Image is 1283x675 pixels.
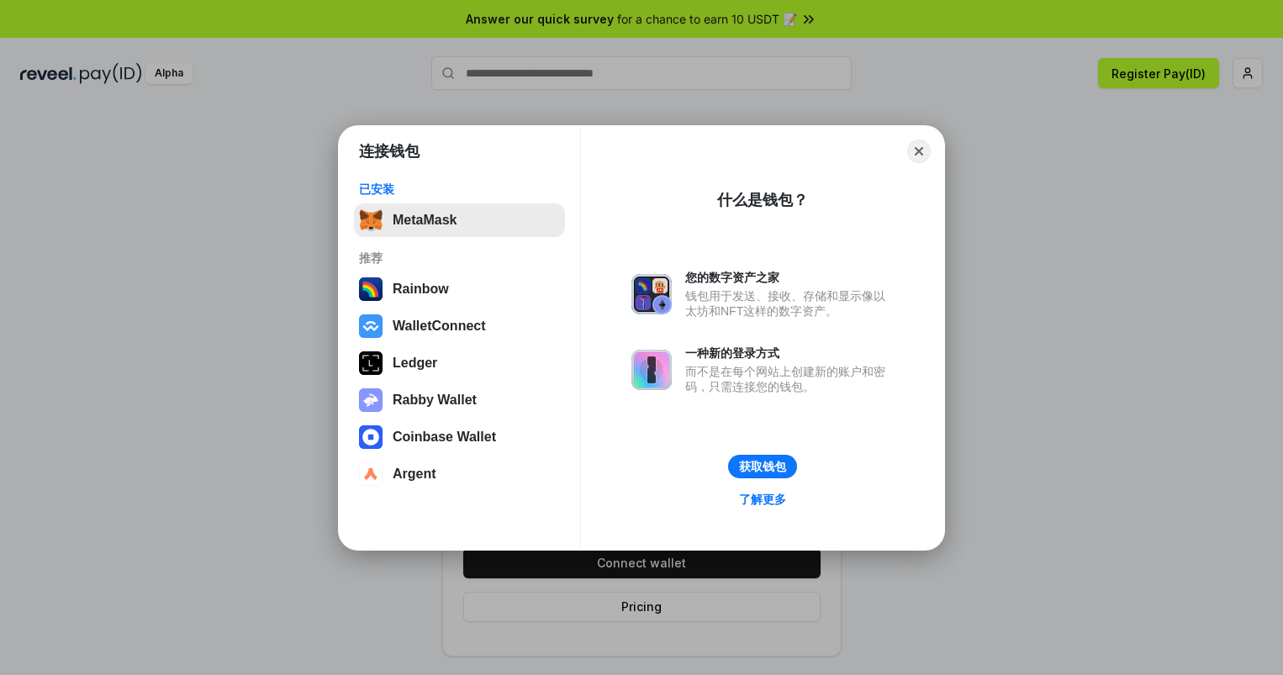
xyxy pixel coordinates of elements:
button: Rainbow [354,272,565,306]
button: 获取钱包 [728,455,797,478]
img: svg+xml,%3Csvg%20xmlns%3D%22http%3A%2F%2Fwww.w3.org%2F2000%2Fsvg%22%20fill%3D%22none%22%20viewBox... [631,350,672,390]
button: Argent [354,457,565,491]
div: 钱包用于发送、接收、存储和显示像以太坊和NFT这样的数字资产。 [685,288,894,319]
h1: 连接钱包 [359,141,420,161]
img: svg+xml,%3Csvg%20xmlns%3D%22http%3A%2F%2Fwww.w3.org%2F2000%2Fsvg%22%20fill%3D%22none%22%20viewBox... [631,274,672,314]
button: Ledger [354,346,565,380]
button: Close [907,140,931,163]
img: svg+xml,%3Csvg%20xmlns%3D%22http%3A%2F%2Fwww.w3.org%2F2000%2Fsvg%22%20width%3D%2228%22%20height%3... [359,351,383,375]
div: Coinbase Wallet [393,430,496,445]
div: Rainbow [393,282,449,297]
a: 了解更多 [729,488,796,510]
div: 一种新的登录方式 [685,345,894,361]
button: MetaMask [354,203,565,237]
div: 您的数字资产之家 [685,270,894,285]
div: Ledger [393,356,437,371]
img: svg+xml,%3Csvg%20xmlns%3D%22http%3A%2F%2Fwww.w3.org%2F2000%2Fsvg%22%20fill%3D%22none%22%20viewBox... [359,388,383,412]
button: WalletConnect [354,309,565,343]
img: svg+xml,%3Csvg%20width%3D%2228%22%20height%3D%2228%22%20viewBox%3D%220%200%2028%2028%22%20fill%3D... [359,462,383,486]
div: 获取钱包 [739,459,786,474]
div: 什么是钱包？ [717,190,808,210]
div: 已安装 [359,182,560,197]
img: svg+xml,%3Csvg%20width%3D%22120%22%20height%3D%22120%22%20viewBox%3D%220%200%20120%20120%22%20fil... [359,277,383,301]
img: svg+xml,%3Csvg%20width%3D%2228%22%20height%3D%2228%22%20viewBox%3D%220%200%2028%2028%22%20fill%3D... [359,314,383,338]
img: svg+xml,%3Csvg%20width%3D%2228%22%20height%3D%2228%22%20viewBox%3D%220%200%2028%2028%22%20fill%3D... [359,425,383,449]
button: Rabby Wallet [354,383,565,417]
button: Coinbase Wallet [354,420,565,454]
div: 了解更多 [739,492,786,507]
div: WalletConnect [393,319,486,334]
div: Argent [393,467,436,482]
div: MetaMask [393,213,457,228]
div: Rabby Wallet [393,393,477,408]
div: 推荐 [359,250,560,266]
img: svg+xml,%3Csvg%20fill%3D%22none%22%20height%3D%2233%22%20viewBox%3D%220%200%2035%2033%22%20width%... [359,208,383,232]
div: 而不是在每个网站上创建新的账户和密码，只需连接您的钱包。 [685,364,894,394]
